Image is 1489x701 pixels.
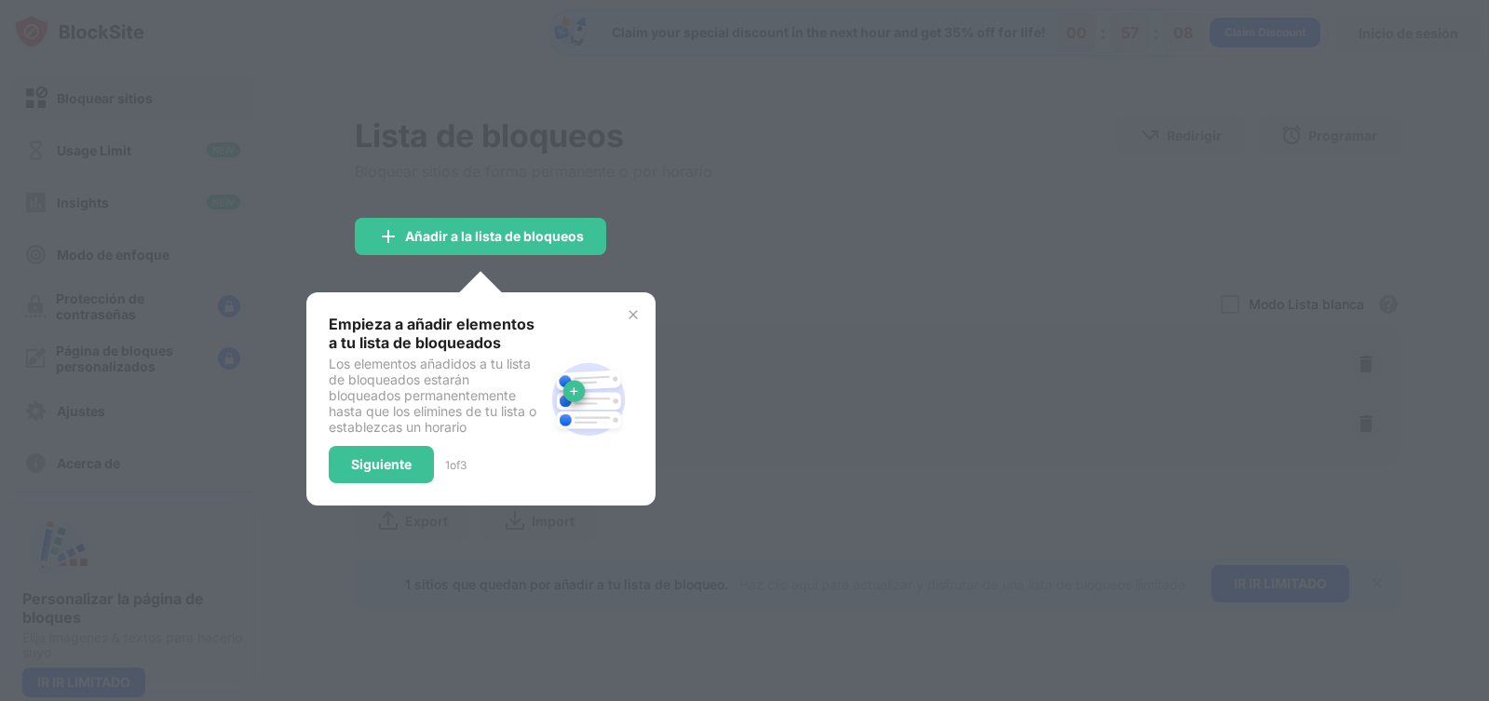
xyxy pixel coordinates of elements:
div: Siguiente [351,457,412,472]
div: Añadir a la lista de bloqueos [405,229,584,244]
div: Empieza a añadir elementos a tu lista de bloqueados [329,315,544,352]
div: 1 of 3 [445,458,467,472]
div: Los elementos añadidos a tu lista de bloqueados estarán bloqueados permanentemente hasta que los ... [329,356,544,435]
img: block-site.svg [544,355,633,444]
img: x-button.svg [626,307,641,322]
